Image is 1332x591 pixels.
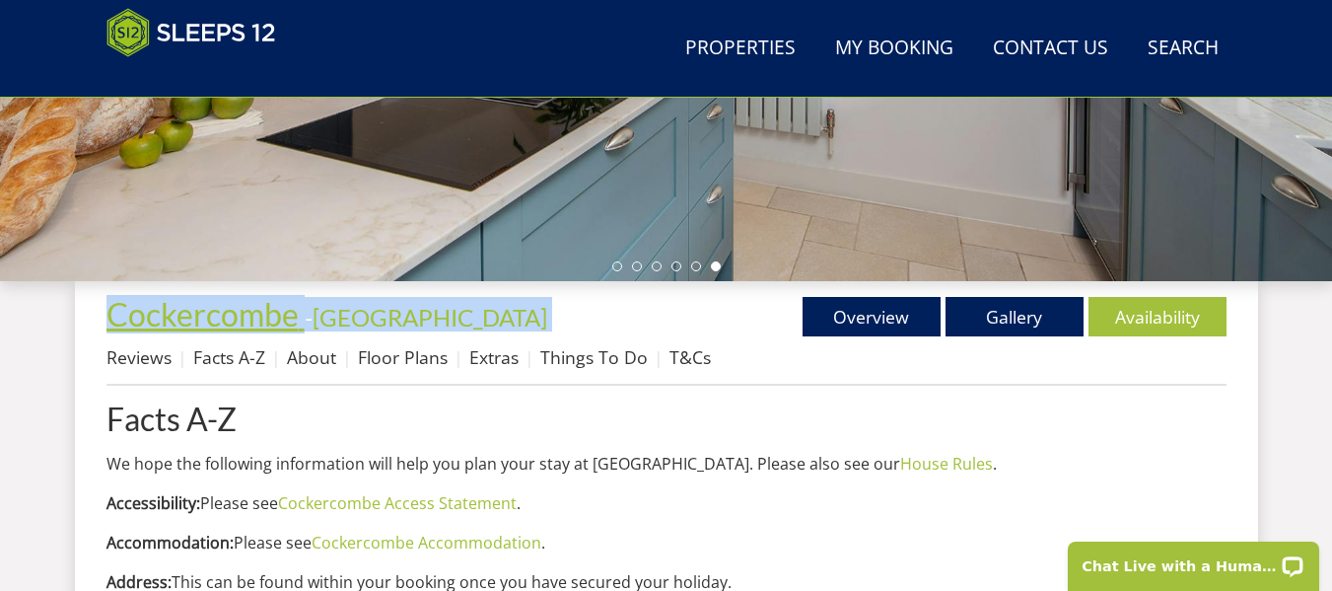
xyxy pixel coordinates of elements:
a: T&Cs [669,345,711,369]
iframe: LiveChat chat widget [1055,529,1332,591]
p: Please see . [106,491,1227,515]
a: Facts A-Z [193,345,265,369]
strong: Accommodation: [106,532,234,554]
a: Cockercombe Accommodation [312,532,541,554]
a: Floor Plans [358,345,448,369]
a: House Rules [900,453,993,475]
a: Overview [803,297,941,336]
a: Search [1140,27,1227,71]
a: Gallery [946,297,1084,336]
a: Extras [469,345,519,369]
a: Cockercombe [106,295,305,333]
a: About [287,345,336,369]
strong: Accessibility: [106,492,200,514]
a: [GEOGRAPHIC_DATA] [313,303,547,332]
a: My Booking [827,27,961,71]
a: Cockercombe Access Statement [278,492,517,514]
iframe: Customer reviews powered by Trustpilot [97,69,304,86]
span: Cockercombe [106,295,299,333]
a: Properties [677,27,804,71]
p: Please see . [106,531,1227,554]
span: - [305,303,547,332]
a: Contact Us [985,27,1116,71]
a: Reviews [106,345,172,369]
a: Facts A-Z [106,402,1227,436]
img: Sleeps 12 [106,8,276,57]
a: Availability [1088,297,1227,336]
a: Things To Do [540,345,648,369]
p: We hope the following information will help you plan your stay at [GEOGRAPHIC_DATA]. Please also ... [106,452,1227,476]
